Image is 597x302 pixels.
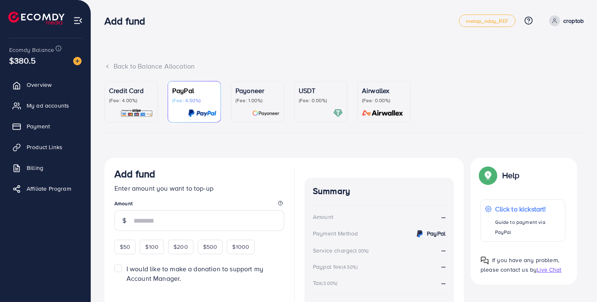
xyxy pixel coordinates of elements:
span: $50 [120,243,130,251]
p: (Fee: 4.50%) [172,97,216,104]
span: metap_oday_REF [466,18,508,24]
span: Product Links [27,143,62,151]
a: Payment [6,118,84,135]
span: Ecomdy Balance [9,46,54,54]
strong: -- [441,262,446,271]
p: Click to kickstart! [495,204,561,214]
a: My ad accounts [6,97,84,114]
p: Credit Card [109,86,153,96]
p: (Fee: 0.00%) [362,97,406,104]
img: menu [73,16,83,25]
img: card [359,108,406,118]
img: card [333,108,343,118]
p: Enter amount you want to top-up [114,183,284,193]
span: I would like to make a donation to support my Account Manager. [126,264,263,283]
iframe: Chat [562,265,591,296]
span: My ad accounts [27,101,69,110]
span: $100 [145,243,159,251]
div: Tax [313,279,340,287]
span: $200 [173,243,188,251]
strong: PayPal [427,229,446,238]
div: Paypal fee [313,263,360,271]
h3: Add fund [114,168,155,180]
strong: -- [441,246,446,255]
p: USDT [299,86,343,96]
a: Billing [6,160,84,176]
p: Payoneer [235,86,280,96]
span: $500 [203,243,218,251]
span: Billing [27,164,43,172]
p: (Fee: 0.00%) [299,97,343,104]
p: (Fee: 1.00%) [235,97,280,104]
span: Live Chat [537,265,561,274]
small: (4.50%) [342,264,358,270]
span: If you have any problem, please contact us by [481,256,559,274]
a: Affiliate Program [6,180,84,197]
img: image [73,57,82,65]
p: Help [502,170,520,180]
p: Airwallex [362,86,406,96]
span: Affiliate Program [27,184,71,193]
small: (3.00%) [322,280,337,287]
small: (3.00%) [353,248,369,254]
div: Back to Balance Allocation [104,61,584,71]
h4: Summary [313,186,446,196]
div: Payment Method [313,229,358,238]
a: metap_oday_REF [459,15,515,27]
span: Payment [27,122,50,130]
img: logo [8,12,64,25]
a: croptob [546,15,584,26]
div: Service charge [313,246,371,255]
img: credit [415,229,425,239]
img: card [188,108,216,118]
img: card [252,108,280,118]
a: Overview [6,76,84,93]
p: PayPal [172,86,216,96]
p: Guide to payment via PayPal [495,217,561,237]
h3: Add fund [104,15,152,27]
span: $380.5 [9,54,36,66]
strong: -- [441,278,446,287]
span: $1000 [232,243,249,251]
p: croptob [563,16,584,26]
img: Popup guide [481,168,495,183]
p: (Fee: 4.00%) [109,97,153,104]
a: Product Links [6,139,84,155]
img: card [120,108,153,118]
span: Overview [27,81,52,89]
img: Popup guide [481,256,489,265]
div: Amount [313,213,333,221]
strong: -- [441,212,446,222]
legend: Amount [114,200,284,210]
